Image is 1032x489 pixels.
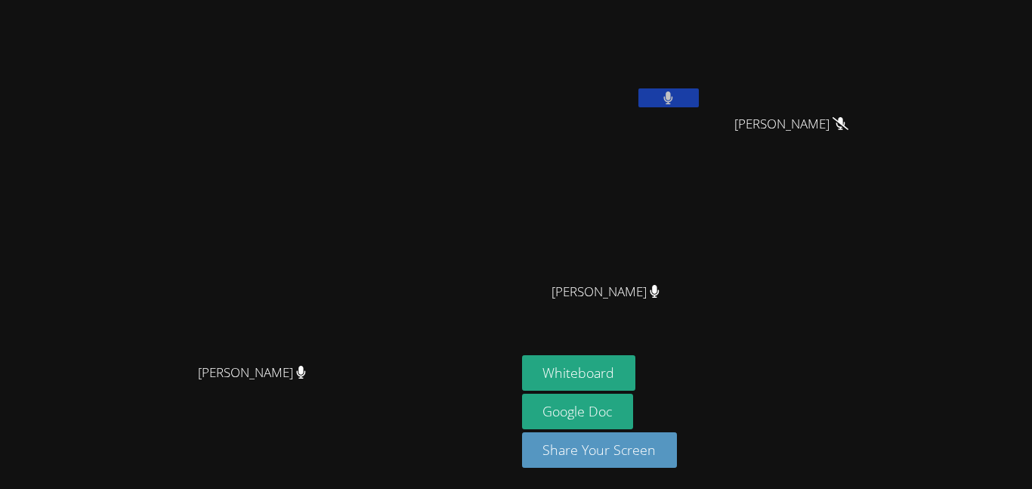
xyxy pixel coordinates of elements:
[734,113,848,135] span: [PERSON_NAME]
[522,432,678,468] button: Share Your Screen
[522,355,636,391] button: Whiteboard
[198,362,306,384] span: [PERSON_NAME]
[522,394,634,429] a: Google Doc
[552,281,660,303] span: [PERSON_NAME]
